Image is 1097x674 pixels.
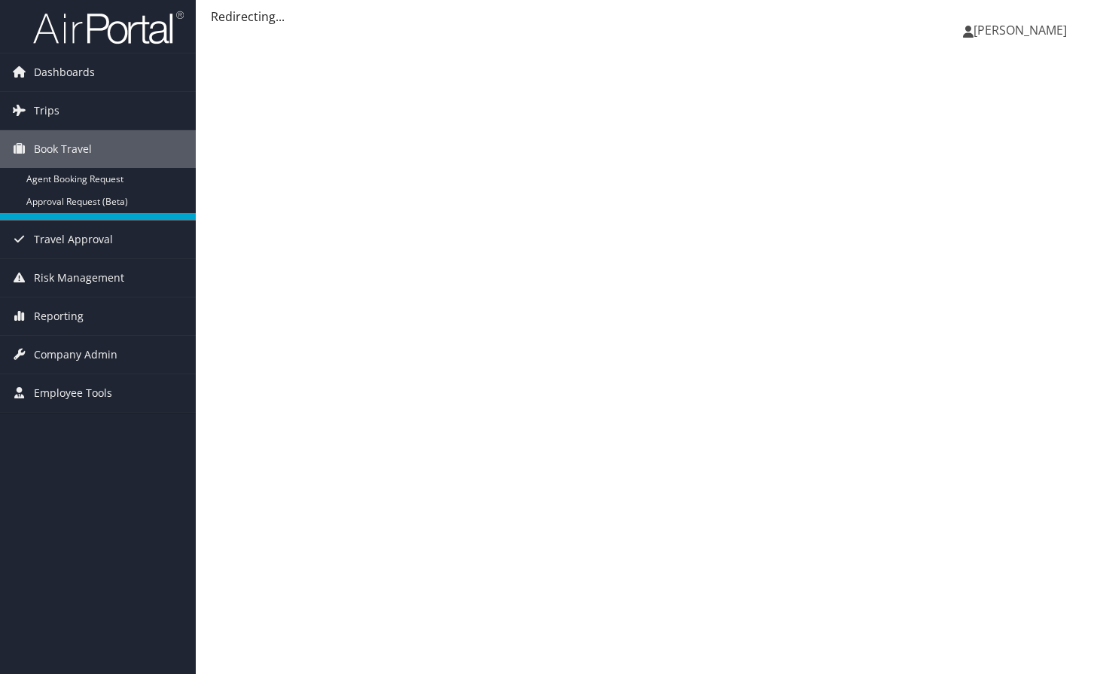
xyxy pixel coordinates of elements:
[34,259,124,297] span: Risk Management
[34,336,117,374] span: Company Admin
[34,297,84,335] span: Reporting
[33,10,184,45] img: airportal-logo.png
[34,92,59,130] span: Trips
[974,22,1067,38] span: [PERSON_NAME]
[34,374,112,412] span: Employee Tools
[34,221,113,258] span: Travel Approval
[211,8,1082,26] div: Redirecting...
[963,8,1082,53] a: [PERSON_NAME]
[34,130,92,168] span: Book Travel
[34,53,95,91] span: Dashboards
